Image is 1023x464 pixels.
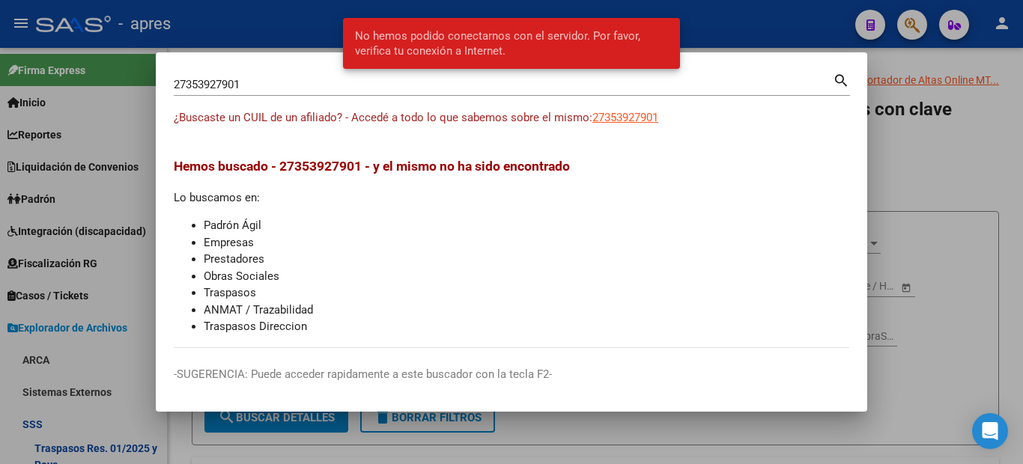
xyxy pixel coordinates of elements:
li: ANMAT / Trazabilidad [204,302,849,319]
div: Lo buscamos en: [174,156,849,335]
li: Empresas [204,234,849,251]
li: Traspasos [204,284,849,302]
span: Hemos buscado - 27353927901 - y el mismo no ha sido encontrado [174,159,570,174]
li: Obras Sociales [204,268,849,285]
span: 27353927901 [592,111,658,124]
span: ¿Buscaste un CUIL de un afiliado? - Accedé a todo lo que sabemos sobre el mismo: [174,111,592,124]
span: No hemos podido conectarnos con el servidor. Por favor, verifica tu conexión a Internet. [355,28,669,58]
li: Padrón Ágil [204,217,849,234]
p: -SUGERENCIA: Puede acceder rapidamente a este buscador con la tecla F2- [174,366,849,383]
li: Traspasos Direccion [204,318,849,335]
div: Open Intercom Messenger [972,413,1008,449]
mat-icon: search [833,70,850,88]
li: Prestadores [204,251,849,268]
